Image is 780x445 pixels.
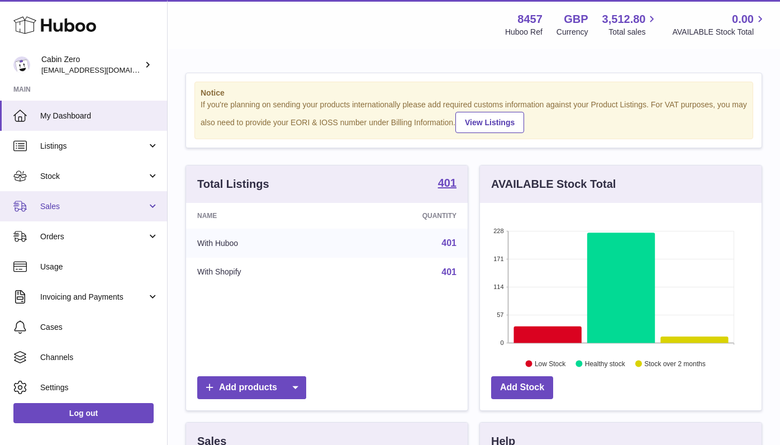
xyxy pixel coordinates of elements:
[197,177,269,192] h3: Total Listings
[201,88,747,98] strong: Notice
[13,403,154,423] a: Log out
[672,12,767,37] a: 0.00 AVAILABLE Stock Total
[557,27,588,37] div: Currency
[197,376,306,399] a: Add products
[585,359,626,367] text: Healthy stock
[438,177,456,188] strong: 401
[40,292,147,302] span: Invoicing and Payments
[564,12,588,27] strong: GBP
[493,228,503,234] text: 228
[338,203,468,229] th: Quantity
[491,376,553,399] a: Add Stock
[40,352,159,363] span: Channels
[41,54,142,75] div: Cabin Zero
[40,171,147,182] span: Stock
[40,141,147,152] span: Listings
[40,382,159,393] span: Settings
[13,56,30,73] img: debbychu@cabinzero.com
[491,177,616,192] h3: AVAILABLE Stock Total
[186,229,338,258] td: With Huboo
[186,258,338,287] td: With Shopify
[40,262,159,272] span: Usage
[497,311,503,318] text: 57
[455,112,524,133] a: View Listings
[441,267,456,277] a: 401
[493,255,503,262] text: 171
[517,12,543,27] strong: 8457
[40,201,147,212] span: Sales
[535,359,566,367] text: Low Stock
[41,65,164,74] span: [EMAIL_ADDRESS][DOMAIN_NAME]
[201,100,747,133] div: If you're planning on sending your products internationally please add required customs informati...
[732,12,754,27] span: 0.00
[608,27,658,37] span: Total sales
[672,27,767,37] span: AVAILABLE Stock Total
[438,177,456,191] a: 401
[40,231,147,242] span: Orders
[500,339,503,346] text: 0
[40,111,159,121] span: My Dashboard
[505,27,543,37] div: Huboo Ref
[602,12,646,27] span: 3,512.80
[493,283,503,290] text: 114
[602,12,659,37] a: 3,512.80 Total sales
[644,359,705,367] text: Stock over 2 months
[441,238,456,248] a: 401
[40,322,159,333] span: Cases
[186,203,338,229] th: Name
